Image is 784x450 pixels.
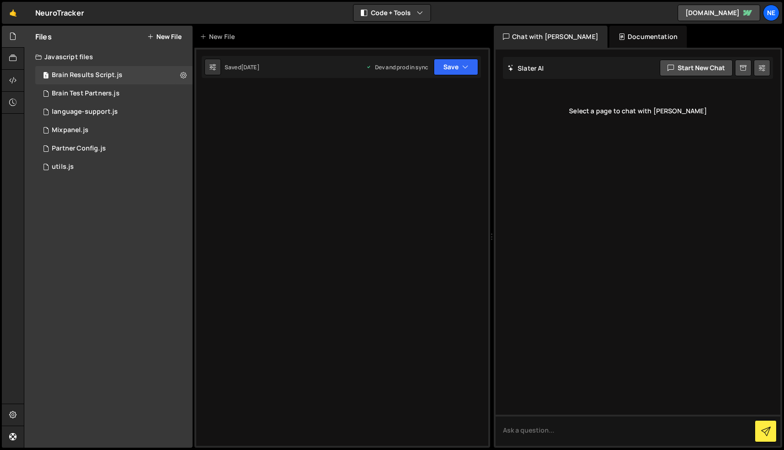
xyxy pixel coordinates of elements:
[35,32,52,42] h2: Files
[52,89,120,98] div: Brain Test Partners.js
[200,32,238,41] div: New File
[508,64,544,72] h2: Slater AI
[353,5,431,21] button: Code + Tools
[35,103,193,121] div: 10193/29405.js
[52,71,122,79] div: Brain Results Script.js
[35,158,193,176] div: 10193/22976.js
[52,144,106,153] div: Partner Config.js
[241,63,259,71] div: [DATE]
[434,59,478,75] button: Save
[52,108,118,116] div: language-support.js
[35,7,84,18] div: NeuroTracker
[52,126,88,134] div: Mixpanel.js
[763,5,779,21] a: Ne
[43,72,49,80] span: 1
[494,26,607,48] div: Chat with [PERSON_NAME]
[2,2,24,24] a: 🤙
[35,139,193,158] div: 10193/44615.js
[35,66,193,84] div: 10193/22950.js
[678,5,760,21] a: [DOMAIN_NAME]
[225,63,259,71] div: Saved
[147,33,182,40] button: New File
[35,84,193,103] div: 10193/29054.js
[660,60,733,76] button: Start new chat
[52,163,74,171] div: utils.js
[609,26,687,48] div: Documentation
[24,48,193,66] div: Javascript files
[366,63,428,71] div: Dev and prod in sync
[35,121,193,139] div: 10193/36817.js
